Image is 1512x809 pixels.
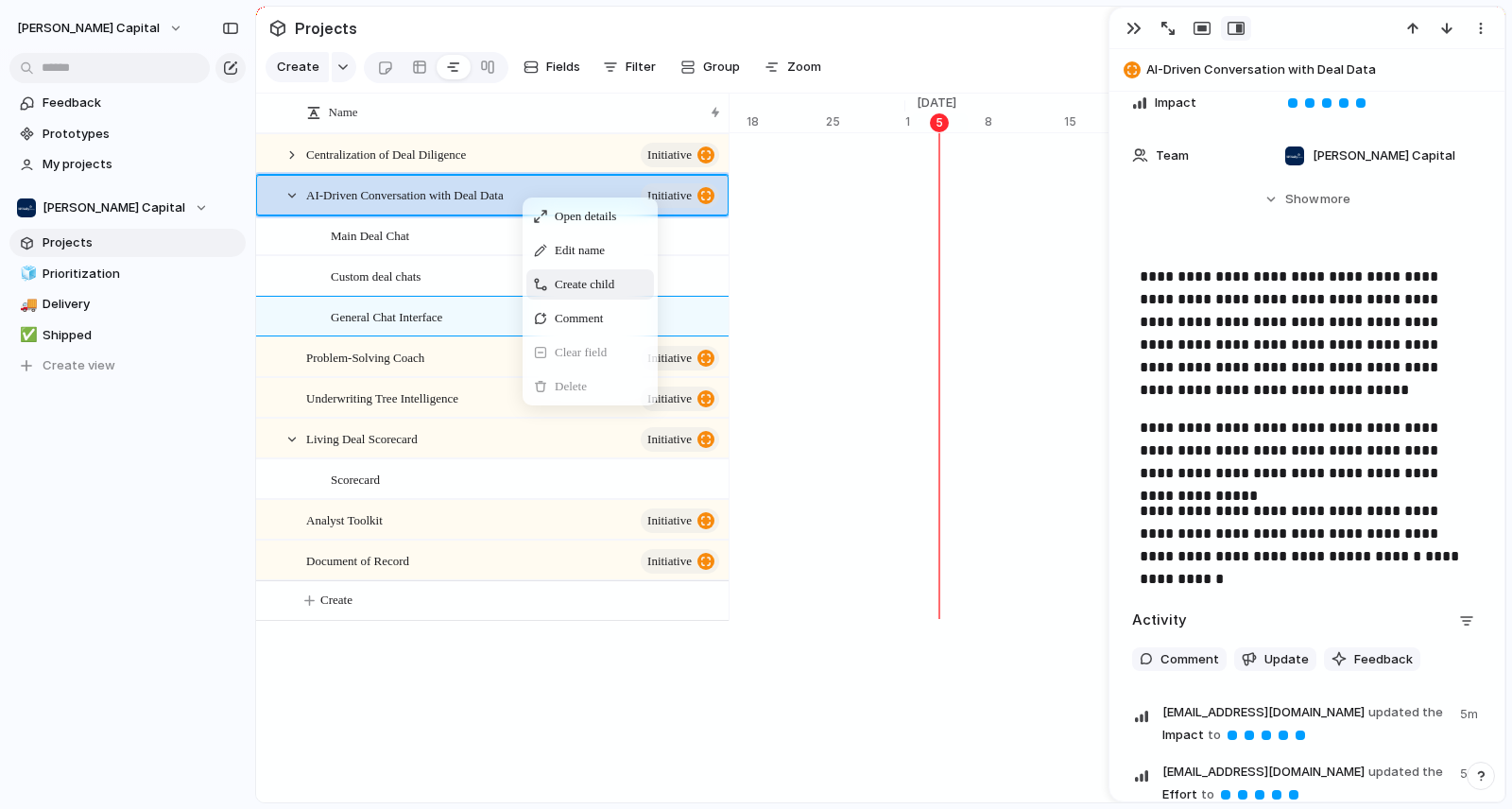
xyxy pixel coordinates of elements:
span: Filter [626,58,656,77]
span: Group [703,58,740,77]
a: My projects [9,150,246,179]
span: [EMAIL_ADDRESS][DOMAIN_NAME] [1162,703,1365,722]
span: My projects [43,155,239,174]
div: 8 [985,113,1064,130]
button: Feedback [1324,647,1420,672]
button: Group [671,52,749,82]
span: Effort [1162,761,1449,805]
span: Update [1264,650,1309,669]
a: ✅Shipped [9,321,246,350]
span: Impact [1162,701,1449,746]
span: to [1208,726,1221,745]
span: updated the [1368,703,1443,722]
span: Create child [555,275,614,294]
span: Impact [1155,94,1196,112]
span: Prioritization [43,265,239,284]
button: Create [266,52,329,82]
div: 25 [826,113,905,130]
div: 🧊 [20,263,33,284]
button: Fields [516,52,588,82]
span: [DATE] [905,94,968,112]
span: Feedback [1354,650,1413,669]
a: Feedback [9,89,246,117]
div: 15 [1064,113,1143,130]
h2: Activity [1132,610,1187,631]
button: Zoom [757,52,829,82]
span: [PERSON_NAME] Capital [43,198,185,217]
div: 🚚 [20,294,33,316]
span: Team [1156,146,1189,165]
div: 5 [930,113,949,132]
span: Comment [555,309,603,328]
span: Clear field [555,343,607,362]
a: Projects [9,229,246,257]
a: 🚚Delivery [9,290,246,318]
span: Projects [291,11,361,45]
span: [EMAIL_ADDRESS][DOMAIN_NAME] [1162,763,1365,782]
span: Create view [43,356,115,375]
span: 5m [1460,701,1482,724]
button: Update [1234,647,1316,672]
span: Zoom [787,58,821,77]
span: Edit name [555,241,605,260]
span: Fields [546,58,580,77]
span: Feedback [43,94,239,112]
a: 🧊Prioritization [9,260,246,288]
div: Context Menu [523,198,658,405]
button: ✅ [17,326,36,345]
button: AI-Driven Conversation with Deal Data [1118,55,1496,85]
button: Create view [9,352,246,380]
div: ✅ [20,324,33,346]
span: Open details [555,207,616,226]
button: Comment [1132,647,1227,672]
span: Delete [555,377,587,396]
div: 1 [905,113,985,130]
span: [PERSON_NAME] Capital [1313,146,1455,165]
span: 5m [1460,761,1482,783]
span: Show [1285,190,1319,209]
button: 🧊 [17,265,36,284]
button: [PERSON_NAME] Capital [9,194,246,222]
span: updated the [1368,763,1443,782]
button: 🚚 [17,295,36,314]
span: Comment [1160,650,1219,669]
div: 18 [747,113,826,130]
button: [PERSON_NAME] Capital [9,13,193,43]
a: Prototypes [9,120,246,148]
span: Projects [43,233,239,252]
span: Shipped [43,326,239,345]
span: to [1201,785,1214,804]
span: more [1320,190,1350,209]
span: Create [277,58,319,77]
button: Showmore [1132,182,1482,216]
span: [PERSON_NAME] Capital [17,19,160,38]
span: AI-Driven Conversation with Deal Data [1146,60,1496,79]
span: Delivery [43,295,239,314]
span: Prototypes [43,125,239,144]
button: Filter [595,52,663,82]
